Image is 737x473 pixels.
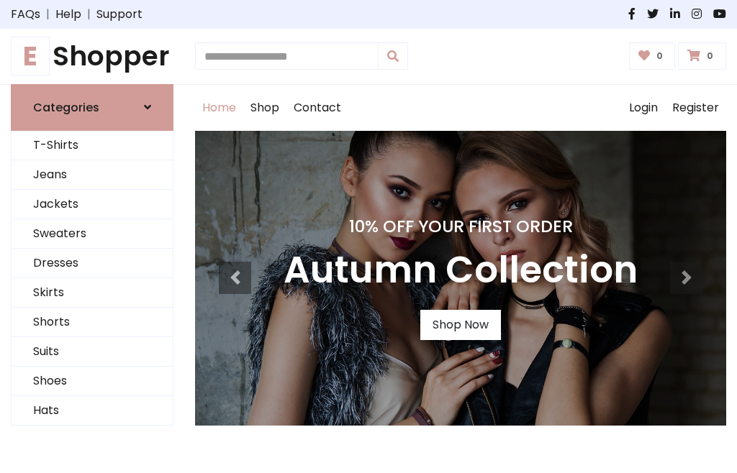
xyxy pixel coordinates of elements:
a: EShopper [11,40,173,73]
a: 0 [678,42,726,70]
a: Support [96,6,143,23]
h3: Autumn Collection [284,248,638,293]
a: Register [665,85,726,131]
h6: Categories [33,101,99,114]
a: Jackets [12,190,173,219]
a: Contact [286,85,348,131]
a: Hats [12,396,173,426]
a: Shorts [12,308,173,337]
a: Help [55,6,81,23]
a: Dresses [12,249,173,278]
a: Shoes [12,367,173,396]
h1: Shopper [11,40,173,73]
a: Login [622,85,665,131]
a: Shop [243,85,286,131]
span: E [11,37,50,75]
a: Sweaters [12,219,173,249]
a: Jeans [12,160,173,190]
h4: 10% Off Your First Order [284,216,638,236]
span: | [81,6,96,23]
a: FAQs [11,6,40,23]
a: Skirts [12,278,173,308]
span: 0 [653,50,666,63]
span: | [40,6,55,23]
a: T-Shirts [12,131,173,160]
a: Shop Now [420,310,501,340]
a: Categories [11,84,173,131]
a: 0 [629,42,676,70]
a: Home [195,85,243,131]
a: Suits [12,337,173,367]
span: 0 [703,50,717,63]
